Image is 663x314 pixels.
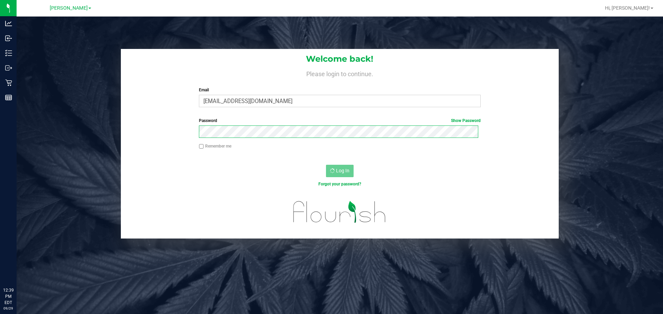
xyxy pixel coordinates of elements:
[199,118,217,123] span: Password
[336,168,349,173] span: Log In
[326,165,354,177] button: Log In
[50,5,88,11] span: [PERSON_NAME]
[5,64,12,71] inline-svg: Outbound
[199,144,204,149] input: Remember me
[121,54,559,63] h1: Welcome back!
[121,69,559,77] h4: Please login to continue.
[199,87,480,93] label: Email
[318,182,361,186] a: Forgot your password?
[5,20,12,27] inline-svg: Analytics
[199,143,231,149] label: Remember me
[3,306,13,311] p: 09/29
[5,94,12,101] inline-svg: Reports
[605,5,650,11] span: Hi, [PERSON_NAME]!
[451,118,481,123] a: Show Password
[5,50,12,57] inline-svg: Inventory
[285,194,394,230] img: flourish_logo.svg
[5,35,12,42] inline-svg: Inbound
[5,79,12,86] inline-svg: Retail
[3,287,13,306] p: 12:39 PM EDT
